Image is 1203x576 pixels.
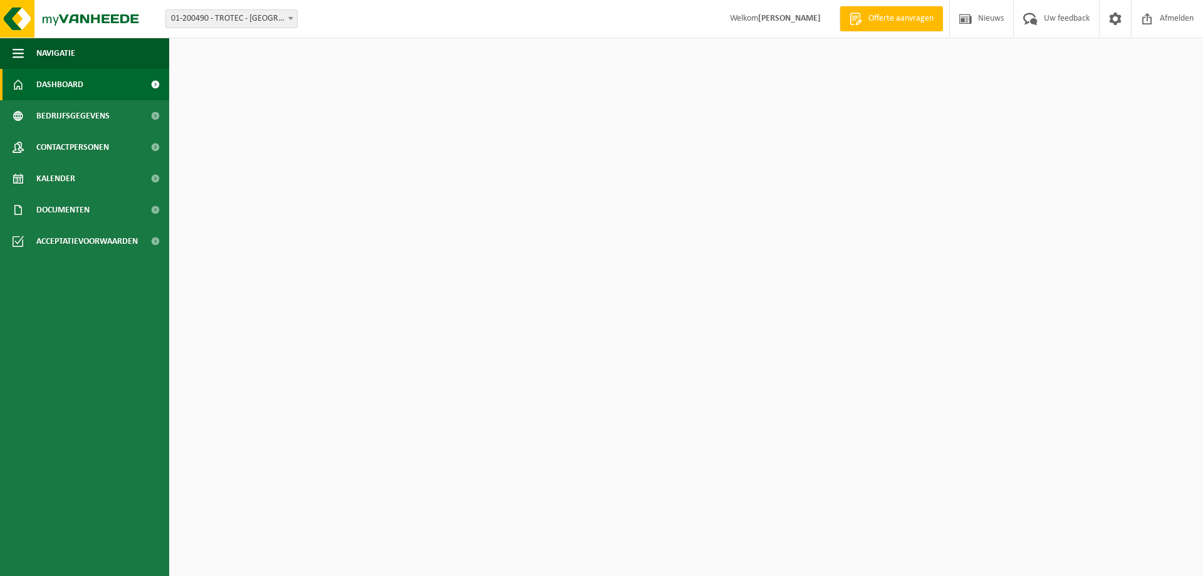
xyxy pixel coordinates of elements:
span: Offerte aanvragen [865,13,937,25]
strong: [PERSON_NAME] [758,14,821,23]
a: Offerte aanvragen [840,6,943,31]
span: Dashboard [36,69,83,100]
span: Acceptatievoorwaarden [36,226,138,257]
span: Kalender [36,163,75,194]
span: Bedrijfsgegevens [36,100,110,132]
span: 01-200490 - TROTEC - VEURNE [165,9,298,28]
span: Contactpersonen [36,132,109,163]
span: Documenten [36,194,90,226]
span: Navigatie [36,38,75,69]
span: 01-200490 - TROTEC - VEURNE [166,10,297,28]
